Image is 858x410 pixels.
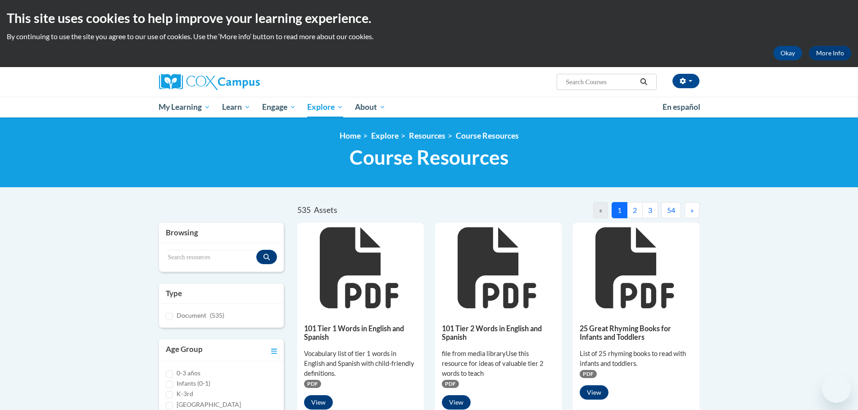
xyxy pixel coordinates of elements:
a: En español [657,98,706,117]
a: About [349,97,391,117]
span: Course Resources [350,145,508,169]
button: Search [637,77,650,87]
span: Learn [222,102,250,113]
a: My Learning [153,97,217,117]
button: Okay [773,46,802,60]
h3: Browsing [166,227,277,238]
label: Infants (0-1) [177,378,210,388]
span: Document [177,311,206,319]
div: Main menu [145,97,713,117]
span: PDF [580,370,597,378]
h3: Type [166,288,277,299]
button: 54 [661,202,681,218]
button: 2 [627,202,643,218]
nav: Pagination Navigation [498,202,699,218]
button: 1 [612,202,627,218]
a: Cox Campus [159,74,330,90]
a: Explore [301,97,349,117]
span: (535) [210,311,224,319]
button: Next [685,202,699,218]
a: Explore [371,131,399,140]
img: Cox Campus [159,74,260,90]
h3: Age Group [166,344,203,356]
span: About [355,102,386,113]
span: » [690,206,694,214]
div: List of 25 rhyming books to read with infants and toddlers. [580,349,693,369]
label: [GEOGRAPHIC_DATA] [177,400,241,410]
a: Resources [409,131,445,140]
a: Learn [216,97,256,117]
span: Assets [314,205,337,215]
a: More Info [809,46,851,60]
a: Toggle collapse [271,344,277,356]
button: Account Settings [672,74,699,88]
label: K-3rd [177,389,193,399]
a: Course Resources [456,131,519,140]
span: 535 [297,205,311,215]
a: Home [340,131,361,140]
button: 3 [642,202,658,218]
h5: 101 Tier 2 Words in English and Spanish [442,324,555,342]
button: View [580,385,608,400]
span: PDF [442,380,459,388]
a: Engage [256,97,302,117]
input: Search Courses [565,77,637,87]
span: My Learning [159,102,210,113]
span: En español [663,102,700,112]
div: Vocabulary list of tier 1 words in English and Spanish with child-friendly definitions. [304,349,417,378]
span: Explore [307,102,343,113]
div: file from media libraryUse this resource for ideas of valuable tier 2 words to teach [442,349,555,378]
h5: 101 Tier 1 Words in English and Spanish [304,324,417,342]
iframe: Button to launch messaging window [822,374,851,403]
h2: This site uses cookies to help improve your learning experience. [7,9,851,27]
input: Search resources [166,250,257,265]
button: View [442,395,471,410]
button: Search resources [256,250,277,264]
span: PDF [304,380,321,388]
span: Engage [262,102,296,113]
button: View [304,395,333,410]
p: By continuing to use the site you agree to our use of cookies. Use the ‘More info’ button to read... [7,32,851,41]
h5: 25 Great Rhyming Books for Infants and Toddlers [580,324,693,342]
label: 0-3 años [177,368,200,378]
